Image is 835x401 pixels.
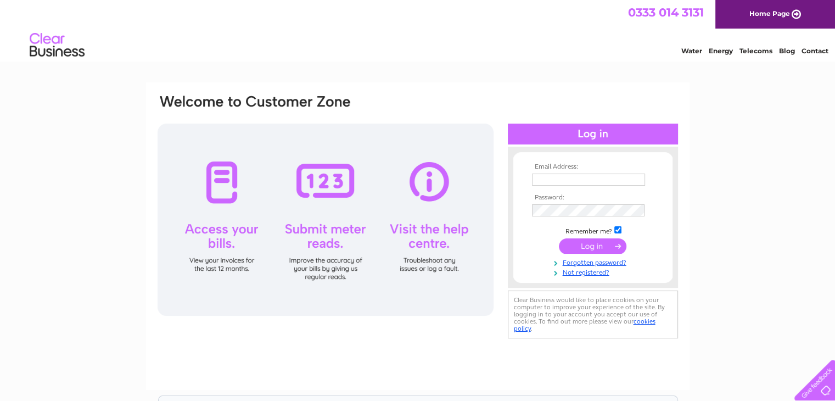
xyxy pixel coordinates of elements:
[532,266,657,277] a: Not registered?
[779,47,795,55] a: Blog
[802,47,828,55] a: Contact
[159,6,677,53] div: Clear Business is a trading name of Verastar Limited (registered in [GEOGRAPHIC_DATA] No. 3667643...
[709,47,733,55] a: Energy
[681,47,702,55] a: Water
[508,291,678,338] div: Clear Business would like to place cookies on your computer to improve your experience of the sit...
[529,225,657,236] td: Remember me?
[559,238,626,254] input: Submit
[29,29,85,62] img: logo.png
[532,257,657,267] a: Forgotten password?
[628,5,704,19] a: 0333 014 3131
[529,194,657,202] th: Password:
[739,47,772,55] a: Telecoms
[514,318,655,332] a: cookies policy
[529,163,657,171] th: Email Address:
